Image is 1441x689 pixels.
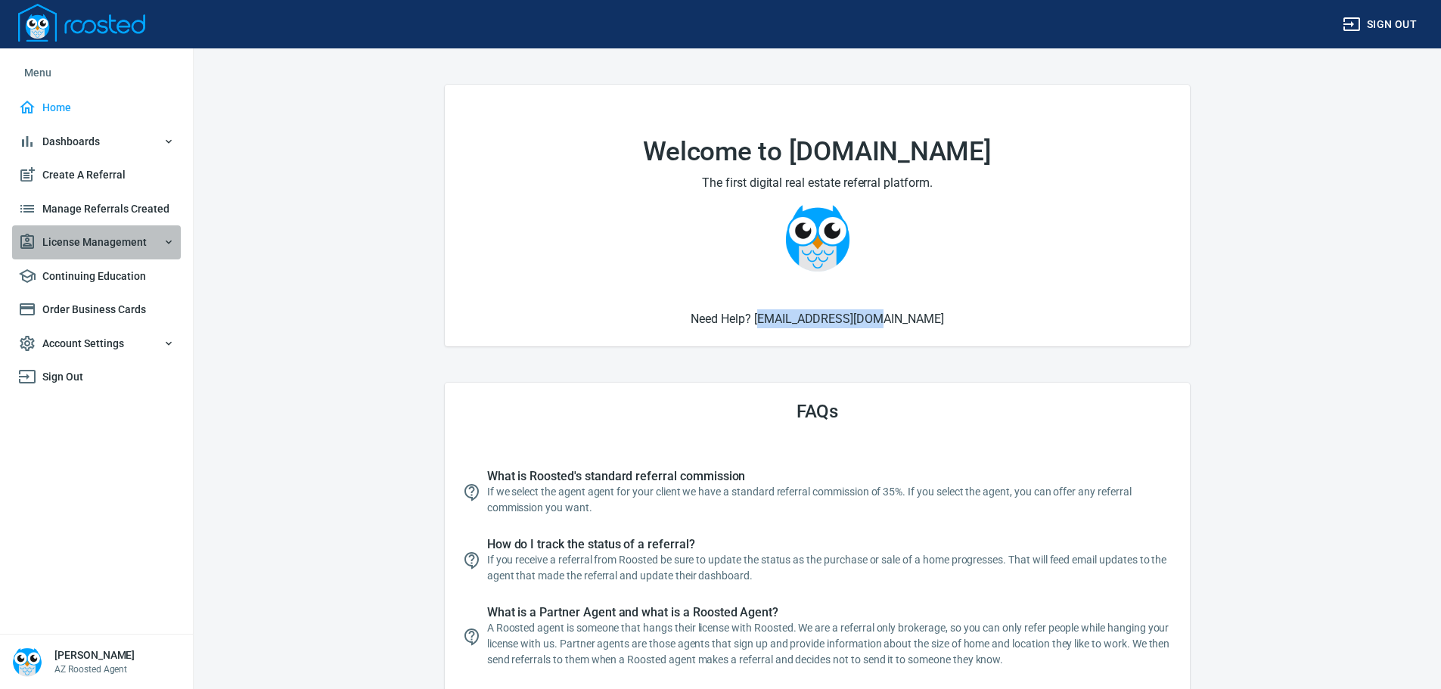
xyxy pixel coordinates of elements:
span: Continuing Education [18,267,175,286]
a: Sign Out [12,360,181,394]
span: License Management [18,233,175,252]
a: Continuing Education [12,259,181,293]
h6: [PERSON_NAME] [54,647,135,663]
p: If we select the agent agent for your client we have a standard referral commission of 35%. If yo... [487,484,1172,516]
h3: FAQs [463,401,1172,422]
span: Home [18,98,175,117]
a: Create A Referral [12,158,181,192]
img: Logo [18,4,145,42]
h6: Need Help? [EMAIL_ADDRESS][DOMAIN_NAME] [463,309,1172,328]
img: Person [12,647,42,677]
a: Home [12,91,181,125]
button: Account Settings [12,327,181,361]
span: Dashboards [18,132,175,151]
span: Sign out [1343,15,1417,34]
h2: The first digital real estate referral platform. [481,173,1154,192]
span: How do I track the status of a referral? [487,537,1172,552]
p: AZ Roosted Agent [54,663,135,676]
span: Manage Referrals Created [18,200,175,219]
h1: Welcome to [DOMAIN_NAME] [481,137,1154,167]
span: Create A Referral [18,166,175,185]
button: Sign out [1337,11,1423,39]
span: Account Settings [18,334,175,353]
span: Sign Out [18,368,175,386]
span: Order Business Cards [18,300,175,319]
li: Menu [12,54,181,91]
a: Order Business Cards [12,293,181,327]
img: Owlie [784,204,852,272]
p: If you receive a referral from Roosted be sure to update the status as the purchase or sale of a ... [487,552,1172,584]
span: What is a Partner Agent and what is a Roosted Agent? [487,605,1172,620]
a: Manage Referrals Created [12,192,181,226]
button: Dashboards [12,125,181,159]
span: What is Roosted's standard referral commission [487,469,1172,484]
iframe: Chat [1377,621,1430,678]
p: A Roosted agent is someone that hangs their license with Roosted. We are a referral only brokerag... [487,620,1172,668]
button: License Management [12,225,181,259]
